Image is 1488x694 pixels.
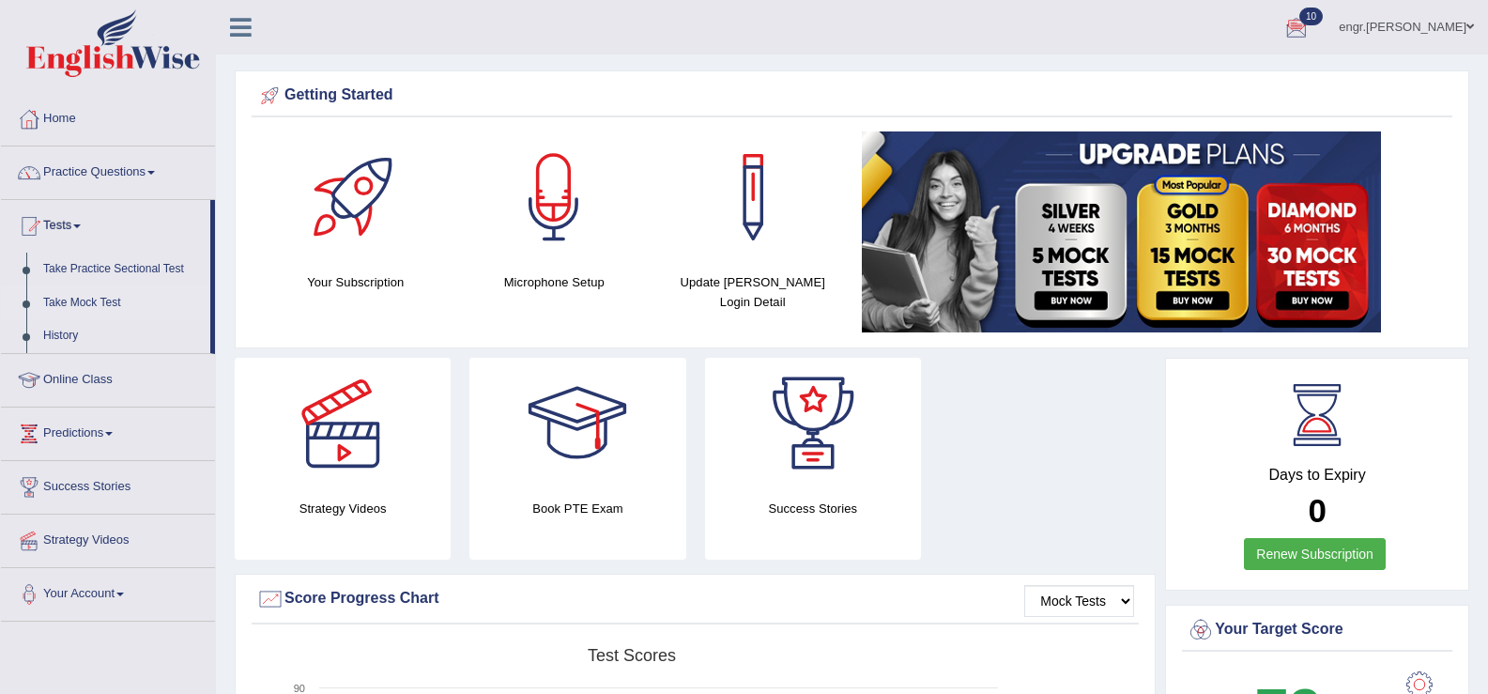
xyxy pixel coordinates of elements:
text: 90 [294,683,305,694]
h4: Strategy Videos [235,499,451,518]
a: Take Practice Sectional Test [35,253,210,286]
a: Practice Questions [1,147,215,193]
span: 10 [1299,8,1323,25]
a: Renew Subscription [1244,538,1386,570]
a: Tests [1,200,210,247]
a: History [35,319,210,353]
h4: Book PTE Exam [469,499,685,518]
a: Predictions [1,408,215,455]
h4: Microphone Setup [465,272,645,292]
a: Take Mock Test [35,286,210,320]
a: Success Stories [1,461,215,508]
div: Getting Started [256,82,1448,110]
a: Your Account [1,568,215,615]
b: 0 [1308,492,1326,529]
h4: Your Subscription [266,272,446,292]
a: Strategy Videos [1,515,215,562]
div: Your Target Score [1187,616,1448,644]
h4: Days to Expiry [1187,467,1448,484]
a: Home [1,93,215,140]
h4: Update [PERSON_NAME] Login Detail [663,272,843,312]
div: Score Progress Chart [256,585,1134,613]
h4: Success Stories [705,499,921,518]
tspan: Test scores [588,646,676,665]
a: Online Class [1,354,215,401]
img: small5.jpg [862,131,1381,332]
